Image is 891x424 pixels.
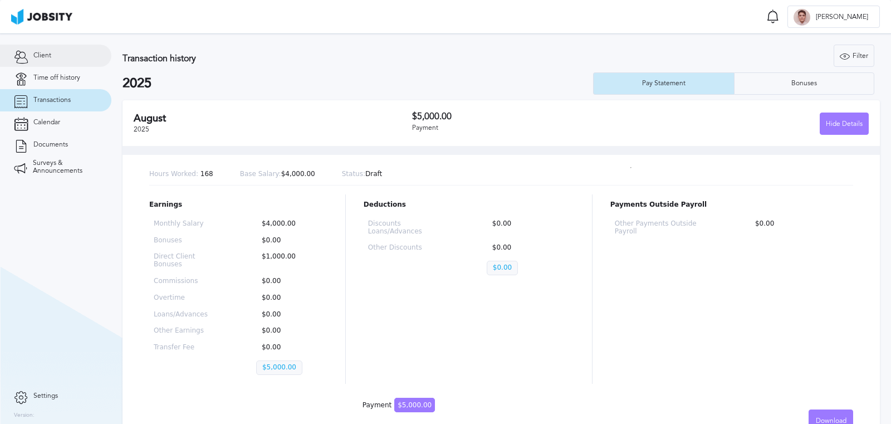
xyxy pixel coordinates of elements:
span: Hours Worked: [149,170,198,178]
h2: 2025 [123,76,593,91]
span: Transactions [33,96,71,104]
p: $4,000.00 [240,170,315,178]
button: Filter [834,45,874,67]
p: Monthly Salary [154,220,221,228]
p: Draft [342,170,383,178]
p: Other Earnings [154,327,221,335]
span: Base Salary: [240,170,281,178]
button: A[PERSON_NAME] [787,6,880,28]
p: 168 [149,170,213,178]
div: Payment [412,124,640,132]
h3: $5,000.00 [412,111,640,121]
span: Status: [342,170,365,178]
button: Bonuses [734,72,875,95]
span: Surveys & Announcements [33,159,97,175]
div: Bonuses [786,80,823,87]
p: $0.00 [256,311,323,319]
label: Version: [14,412,35,419]
p: $0.00 [487,244,570,252]
p: Loans/Advances [154,311,221,319]
p: $0.00 [487,261,518,275]
p: Payments Outside Payroll [610,201,853,209]
p: $0.00 [256,327,323,335]
div: Pay Statement [637,80,691,87]
img: ab4bad089aa723f57921c736e9817d99.png [11,9,72,25]
span: Client [33,52,51,60]
div: A [794,9,810,26]
button: Pay Statement [593,72,734,95]
button: Hide Details [820,113,869,135]
p: $5,000.00 [256,360,302,375]
p: Discounts Loans/Advances [368,220,451,236]
div: Payment [363,402,435,410]
p: Overtime [154,294,221,302]
p: Other Discounts [368,244,451,252]
p: $0.00 [256,344,323,352]
p: Transfer Fee [154,344,221,352]
p: Bonuses [154,237,221,245]
span: [PERSON_NAME] [810,13,874,21]
span: Documents [33,141,68,149]
p: $4,000.00 [256,220,323,228]
h2: August [134,113,412,124]
p: Deductions [364,201,574,209]
span: $5,000.00 [394,398,435,412]
span: 2025 [134,125,149,133]
div: Hide Details [820,113,868,135]
p: Direct Client Bonuses [154,253,221,269]
p: $0.00 [487,220,570,236]
p: Earnings [149,201,327,209]
p: $0.00 [256,294,323,302]
span: Calendar [33,119,60,126]
p: $0.00 [256,237,323,245]
p: $1,000.00 [256,253,323,269]
span: Time off history [33,74,80,82]
div: Filter [834,45,874,67]
p: Commissions [154,277,221,285]
p: Other Payments Outside Payroll [615,220,714,236]
span: Settings [33,392,58,400]
h3: Transaction history [123,53,533,64]
p: $0.00 [750,220,849,236]
p: $0.00 [256,277,323,285]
